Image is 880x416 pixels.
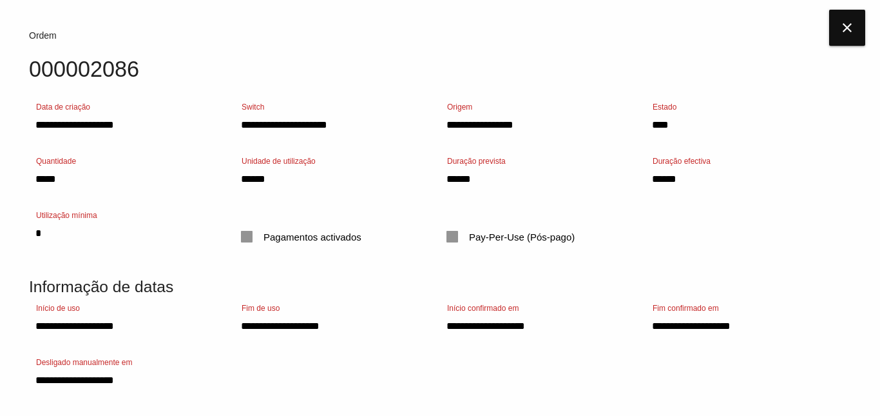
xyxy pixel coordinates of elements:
label: Duração prevista [447,155,506,167]
label: Fim de uso [242,302,280,314]
label: Origem [447,101,472,113]
label: Unidade de utilização [242,155,316,167]
label: Início de uso [36,302,80,314]
span: Pagamentos activados [241,229,361,245]
span: Pay-Per-Use (Pós-pago) [446,229,575,245]
label: Quantidade [36,155,76,167]
label: Fim confirmado em [653,302,719,314]
label: Desligado manualmente em [36,357,132,368]
div: Ordem [29,29,851,43]
label: Switch [242,101,264,113]
label: Utilização mínima [36,210,97,221]
h5: Informação de datas [29,278,851,295]
i: close [829,10,865,46]
label: Estado [653,101,676,113]
label: Data de criação [36,101,90,113]
label: Duração efectiva [653,155,711,167]
h4: 000002086 [29,57,851,82]
label: Início confirmado em [447,302,519,314]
